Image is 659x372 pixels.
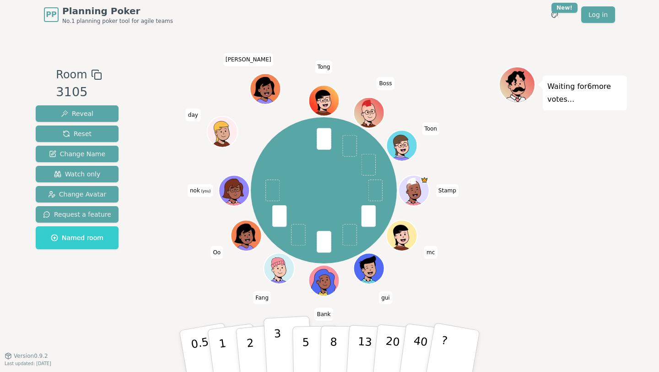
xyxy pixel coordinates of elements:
[44,5,173,25] a: PPPlanning PokerNo.1 planning poker tool for agile teams
[379,291,392,304] span: Click to change your name
[54,170,101,179] span: Watch only
[62,17,173,25] span: No.1 planning poker tool for agile teams
[36,226,119,249] button: Named room
[62,5,173,17] span: Planning Poker
[421,176,428,184] span: Stamp is the host
[14,352,48,360] span: Version 0.9.2
[51,233,103,242] span: Named room
[581,6,615,23] a: Log in
[436,184,459,197] span: Click to change your name
[188,184,213,197] span: Click to change your name
[49,149,105,159] span: Change Name
[63,129,92,138] span: Reset
[36,126,119,142] button: Reset
[546,6,563,23] button: New!
[61,109,93,118] span: Reveal
[36,105,119,122] button: Reveal
[422,122,439,135] span: Click to change your name
[220,176,248,205] button: Click to change your avatar
[377,77,394,90] span: Click to change your name
[424,246,437,259] span: Click to change your name
[547,80,622,106] p: Waiting for 6 more votes...
[211,246,223,259] span: Click to change your name
[36,146,119,162] button: Change Name
[48,190,107,199] span: Change Avatar
[551,3,578,13] div: New!
[43,210,111,219] span: Request a feature
[36,186,119,202] button: Change Avatar
[56,83,102,102] div: 3105
[56,66,87,83] span: Room
[46,9,56,20] span: PP
[36,206,119,223] button: Request a feature
[253,291,270,304] span: Click to change your name
[200,189,211,193] span: (you)
[5,352,48,360] button: Version0.9.2
[314,307,333,320] span: Click to change your name
[315,60,333,73] span: Click to change your name
[36,166,119,182] button: Watch only
[186,109,200,121] span: Click to change your name
[223,53,274,66] span: Click to change your name
[5,361,51,366] span: Last updated: [DATE]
